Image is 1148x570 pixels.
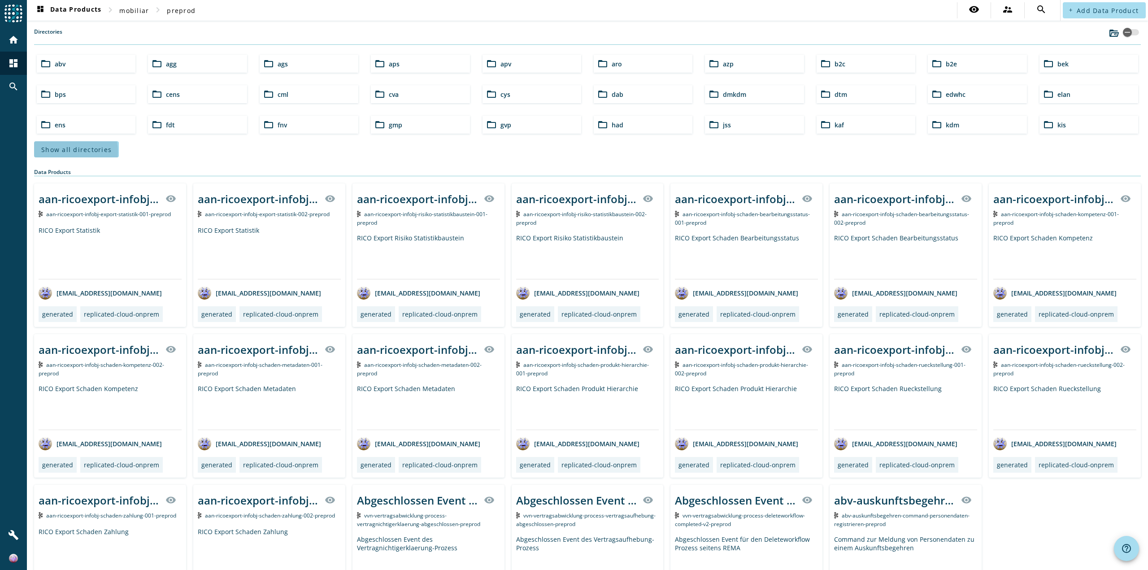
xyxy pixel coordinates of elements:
[675,437,688,450] img: avatar
[834,286,957,300] div: [EMAIL_ADDRESS][DOMAIN_NAME]
[597,89,608,100] mat-icon: folder_open
[41,145,112,154] span: Show all directories
[357,437,370,450] img: avatar
[931,58,942,69] mat-icon: folder_open
[55,60,65,68] span: abv
[201,461,232,469] div: generated
[357,437,480,450] div: [EMAIL_ADDRESS][DOMAIN_NAME]
[997,310,1028,318] div: generated
[516,493,638,508] div: Abgeschlossen Event des Vertragsaufhebung-Prozess
[39,286,52,300] img: avatar
[152,58,162,69] mat-icon: folder_open
[84,310,159,318] div: replicated-cloud-onprem
[723,121,731,129] span: jss
[35,5,46,16] mat-icon: dashboard
[55,90,66,99] span: bps
[484,495,495,505] mat-icon: visibility
[46,512,176,519] span: Kafka Topic: aan-ricoexport-infobj-schaden-zahlung-001-preprod
[486,119,497,130] mat-icon: folder_open
[34,141,119,157] button: Show all directories
[198,191,319,206] div: aan-ricoexport-infobj-export-statistik-002-_stage_
[993,286,1007,300] img: avatar
[361,310,391,318] div: generated
[357,286,370,300] img: avatar
[84,461,159,469] div: replicated-cloud-onprem
[1063,2,1146,18] button: Add Data Product
[166,90,180,99] span: cens
[961,495,972,505] mat-icon: visibility
[709,119,719,130] mat-icon: folder_open
[834,361,965,377] span: Kafka Topic: aan-ricoexport-infobj-schaden-rueckstellung-001-preprod
[969,4,979,15] mat-icon: visibility
[597,119,608,130] mat-icon: folder_open
[39,437,162,450] div: [EMAIL_ADDRESS][DOMAIN_NAME]
[198,361,323,377] span: Kafka Topic: aan-ricoexport-infobj-schaden-metadaten-001-preprod
[675,211,679,217] img: Kafka Topic: aan-ricoexport-infobj-schaden-bearbeitungsstatus-001-preprod
[1043,58,1054,69] mat-icon: folder_open
[42,310,73,318] div: generated
[263,58,274,69] mat-icon: folder_open
[198,493,319,508] div: aan-ricoexport-infobj-schaden-zahlung-002-_stage_
[997,461,1028,469] div: generated
[198,286,321,300] div: [EMAIL_ADDRESS][DOMAIN_NAME]
[516,384,659,430] div: RICO Export Schaden Produkt Hierarchie
[243,461,318,469] div: replicated-cloud-onprem
[31,2,105,18] button: Data Products
[834,384,977,430] div: RICO Export Schaden Rueckstellung
[198,342,319,357] div: aan-ricoexport-infobj-schaden-metadaten-001-_stage_
[675,493,796,508] div: Abgeschlossen Event für den Deleteworkflow Prozess seitens REMA
[516,191,638,206] div: aan-ricoexport-infobj-risiko-statistikbaustein-002-_stage_
[834,342,956,357] div: aan-ricoexport-infobj-schaden-rueckstellung-001-_stage_
[678,310,709,318] div: generated
[516,234,659,279] div: RICO Export Risiko Statistikbaustein
[357,512,480,528] span: Kafka Topic: vvn-vertragsabwicklung-process-vertragnichtigerklaerung-abgeschlossen-preprod
[612,121,623,129] span: had
[675,286,688,300] img: avatar
[198,384,341,430] div: RICO Export Schaden Metadaten
[612,60,622,68] span: aro
[500,90,510,99] span: cys
[402,461,478,469] div: replicated-cloud-onprem
[946,60,957,68] span: b2e
[1002,4,1013,15] mat-icon: supervisor_account
[675,234,818,279] div: RICO Export Schaden Bearbeitungsstatus
[643,495,653,505] mat-icon: visibility
[675,210,810,226] span: Kafka Topic: aan-ricoexport-infobj-schaden-bearbeitungsstatus-001-preprod
[374,58,385,69] mat-icon: folder_open
[165,344,176,355] mat-icon: visibility
[198,437,321,450] div: [EMAIL_ADDRESS][DOMAIN_NAME]
[1077,6,1139,15] span: Add Data Product
[993,286,1117,300] div: [EMAIL_ADDRESS][DOMAIN_NAME]
[486,58,497,69] mat-icon: folder_open
[835,90,847,99] span: dtm
[374,89,385,100] mat-icon: folder_open
[163,2,199,18] button: preprod
[643,344,653,355] mat-icon: visibility
[8,81,19,92] mat-icon: search
[561,310,637,318] div: replicated-cloud-onprem
[834,512,838,518] img: Kafka Topic: abv-auskunftsbegehren-command-personendaten-registrieren-preprod
[1039,310,1114,318] div: replicated-cloud-onprem
[484,193,495,204] mat-icon: visibility
[835,60,845,68] span: b2c
[993,342,1115,357] div: aan-ricoexport-infobj-schaden-rueckstellung-002-_stage_
[675,191,796,206] div: aan-ricoexport-infobj-schaden-bearbeitungsstatus-001-_stage_
[484,344,495,355] mat-icon: visibility
[723,60,734,68] span: azp
[516,286,639,300] div: [EMAIL_ADDRESS][DOMAIN_NAME]
[39,286,162,300] div: [EMAIL_ADDRESS][DOMAIN_NAME]
[709,58,719,69] mat-icon: folder_open
[834,286,848,300] img: avatar
[34,168,1141,176] div: Data Products
[389,90,399,99] span: cva
[834,437,848,450] img: avatar
[675,512,679,518] img: Kafka Topic: vvn-vertragsabwicklung-process-deleteworkflow-completed-v2-preprod
[263,119,274,130] mat-icon: folder_open
[263,89,274,100] mat-icon: folder_open
[486,89,497,100] mat-icon: folder_open
[516,361,520,368] img: Kafka Topic: aan-ricoexport-infobj-schaden-produkt-hierarchie-001-preprod
[961,344,972,355] mat-icon: visibility
[357,384,500,430] div: RICO Export Schaden Metadaten
[1036,4,1047,15] mat-icon: search
[709,89,719,100] mat-icon: folder_open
